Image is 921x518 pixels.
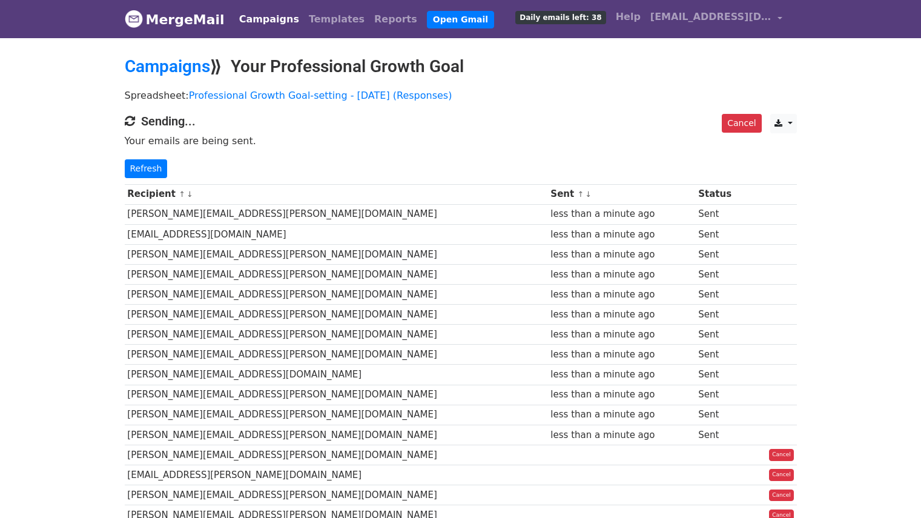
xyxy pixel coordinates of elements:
[550,268,692,282] div: less than a minute ago
[187,190,193,199] a: ↓
[695,244,747,264] td: Sent
[650,10,771,24] span: [EMAIL_ADDRESS][DOMAIN_NAME]
[125,114,797,128] h4: Sending...
[125,10,143,28] img: MergeMail logo
[550,408,692,422] div: less than a minute ago
[695,425,747,445] td: Sent
[585,190,592,199] a: ↓
[125,204,548,224] td: [PERSON_NAME][EMAIL_ADDRESS][PERSON_NAME][DOMAIN_NAME]
[189,90,452,101] a: Professional Growth Goal-setting - [DATE] (Responses)
[369,7,422,32] a: Reports
[125,485,548,505] td: [PERSON_NAME][EMAIL_ADDRESS][PERSON_NAME][DOMAIN_NAME]
[695,325,747,345] td: Sent
[577,190,584,199] a: ↑
[550,428,692,442] div: less than a minute ago
[550,288,692,302] div: less than a minute ago
[695,405,747,425] td: Sent
[125,365,548,385] td: [PERSON_NAME][EMAIL_ADDRESS][DOMAIN_NAME]
[550,328,692,342] div: less than a minute ago
[550,348,692,362] div: less than a minute ago
[695,184,747,204] th: Status
[125,56,210,76] a: Campaigns
[125,184,548,204] th: Recipient
[179,190,185,199] a: ↑
[125,7,225,32] a: MergeMail
[125,159,168,178] a: Refresh
[695,264,747,284] td: Sent
[125,56,797,77] h2: ⟫ Your Professional Growth Goal
[125,89,797,102] p: Spreadsheet:
[695,204,747,224] td: Sent
[125,465,548,485] td: [EMAIL_ADDRESS][PERSON_NAME][DOMAIN_NAME]
[769,469,794,481] a: Cancel
[550,368,692,382] div: less than a minute ago
[125,285,548,305] td: [PERSON_NAME][EMAIL_ADDRESS][PERSON_NAME][DOMAIN_NAME]
[125,224,548,244] td: [EMAIL_ADDRESS][DOMAIN_NAME]
[125,385,548,405] td: [PERSON_NAME][EMAIL_ADDRESS][PERSON_NAME][DOMAIN_NAME]
[125,405,548,425] td: [PERSON_NAME][EMAIL_ADDRESS][PERSON_NAME][DOMAIN_NAME]
[550,248,692,262] div: less than a minute ago
[548,184,696,204] th: Sent
[234,7,304,32] a: Campaigns
[510,5,610,29] a: Daily emails left: 38
[550,388,692,402] div: less than a minute ago
[125,305,548,325] td: [PERSON_NAME][EMAIL_ADDRESS][PERSON_NAME][DOMAIN_NAME]
[125,445,548,465] td: [PERSON_NAME][EMAIL_ADDRESS][PERSON_NAME][DOMAIN_NAME]
[125,244,548,264] td: [PERSON_NAME][EMAIL_ADDRESS][PERSON_NAME][DOMAIN_NAME]
[515,11,606,24] span: Daily emails left: 38
[695,224,747,244] td: Sent
[427,11,494,28] a: Open Gmail
[611,5,645,29] a: Help
[125,134,797,147] p: Your emails are being sent.
[769,449,794,461] a: Cancel
[125,325,548,345] td: [PERSON_NAME][EMAIL_ADDRESS][PERSON_NAME][DOMAIN_NAME]
[125,425,548,445] td: [PERSON_NAME][EMAIL_ADDRESS][PERSON_NAME][DOMAIN_NAME]
[695,345,747,365] td: Sent
[304,7,369,32] a: Templates
[550,207,692,221] div: less than a minute ago
[645,5,787,33] a: [EMAIL_ADDRESS][DOMAIN_NAME]
[769,490,794,502] a: Cancel
[695,385,747,405] td: Sent
[695,305,747,325] td: Sent
[125,345,548,365] td: [PERSON_NAME][EMAIL_ADDRESS][PERSON_NAME][DOMAIN_NAME]
[125,264,548,284] td: [PERSON_NAME][EMAIL_ADDRESS][PERSON_NAME][DOMAIN_NAME]
[550,228,692,242] div: less than a minute ago
[695,365,747,385] td: Sent
[722,114,761,133] a: Cancel
[550,308,692,322] div: less than a minute ago
[695,285,747,305] td: Sent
